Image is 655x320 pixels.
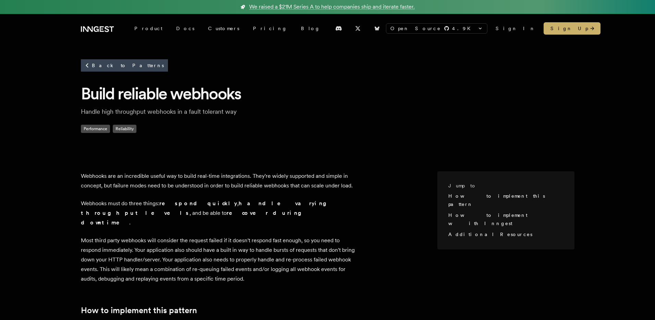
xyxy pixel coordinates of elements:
h1: Build reliable webhooks [81,83,574,104]
span: Open Source [390,25,441,32]
a: Customers [201,22,246,35]
a: Bluesky [369,23,385,34]
a: Sign In [496,25,535,32]
span: Reliability [113,125,136,133]
a: How to implement with Inngest [448,212,527,226]
span: Performance [81,125,110,133]
a: Pricing [246,22,294,35]
p: Webhooks are an incredible useful way to build real-time integrations. They're widely supported a... [81,171,355,190]
a: Discord [331,23,346,34]
a: Blog [294,22,327,35]
span: 4.9 K [452,25,475,32]
h2: How to implement this pattern [81,306,355,315]
a: Back to Patterns [81,59,168,72]
span: We raised a $21M Series A to help companies ship and iterate faster. [249,3,415,11]
a: How to implement this pattern [448,193,545,207]
a: Additional Resources [448,232,532,237]
p: Handle high throughput webhooks in a fault tolerant way [81,107,300,116]
h3: Jump to [448,182,558,189]
div: Product [128,22,169,35]
a: X [350,23,365,34]
a: Sign Up [544,22,601,35]
p: Most third party webhooks will consider the request failed if it doesn't respond fast enough, so ... [81,236,355,284]
strong: respond quickly [159,200,237,207]
p: Webhooks must do three things: , , and be able to . [81,199,355,227]
a: Docs [169,22,201,35]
